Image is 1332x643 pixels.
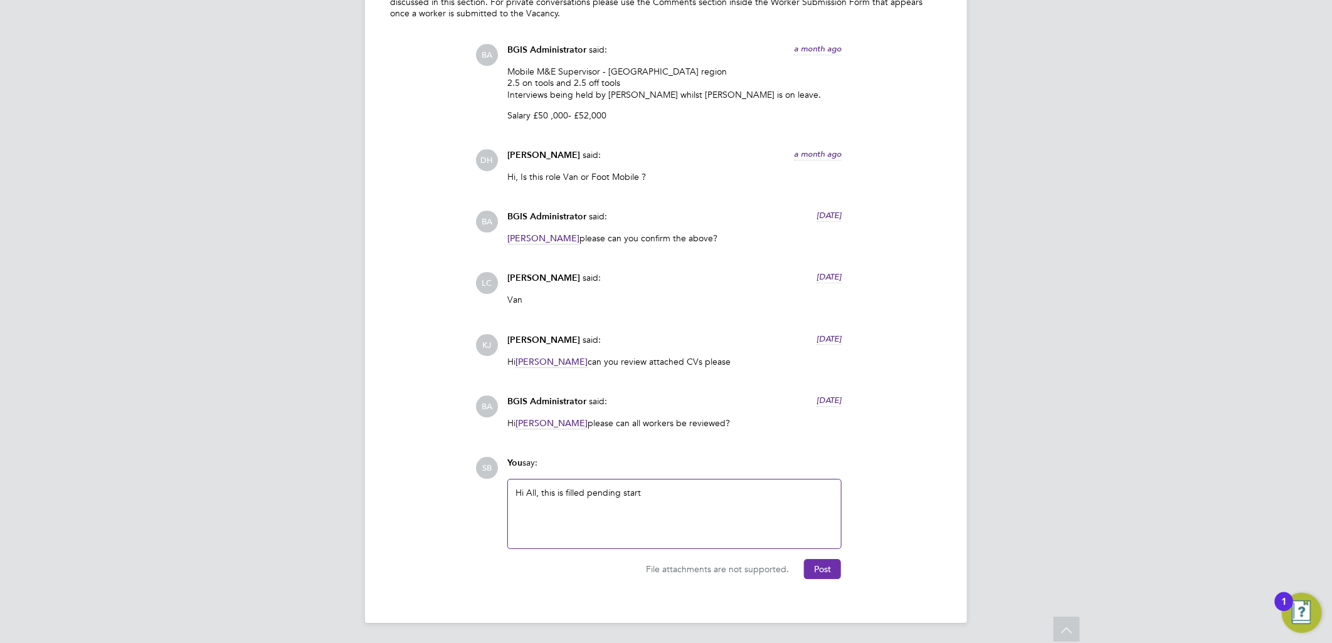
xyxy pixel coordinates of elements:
span: SB [476,457,498,479]
span: BGIS Administrator [507,396,586,407]
p: Hi, Is this role Van or Foot Mobile ? [507,171,842,182]
div: 1 [1281,602,1287,618]
span: said: [583,334,601,345]
span: [PERSON_NAME] [507,273,580,283]
span: LC [476,272,498,294]
span: said: [583,149,601,160]
span: File attachments are not supported. [646,563,789,575]
span: [DATE] [817,210,842,221]
button: Open Resource Center, 1 new notification [1282,593,1322,633]
span: [PERSON_NAME] [507,335,580,345]
p: Mobile M&E Supervisor - [GEOGRAPHIC_DATA] region 2.5 on tools and 2.5 off tools Interviews being ... [507,66,842,100]
span: KJ [476,334,498,356]
span: [PERSON_NAME] [507,150,580,160]
div: say: [507,457,842,479]
p: Van [507,294,842,305]
p: Hi can you review attached CVs please [507,356,842,367]
span: said: [589,44,607,55]
span: BA [476,44,498,66]
span: [PERSON_NAME] [515,417,588,429]
span: BGIS Administrator [507,211,586,222]
span: said: [583,272,601,283]
button: Post [804,559,841,579]
span: [PERSON_NAME] [515,356,588,368]
p: Hi please can all workers be reviewed? [507,417,842,429]
span: a month ago [794,43,842,54]
p: please can you confirm the above? [507,233,842,244]
span: You [507,457,522,468]
span: DH [476,149,498,171]
span: BGIS Administrator [507,44,586,55]
span: [DATE] [817,333,842,344]
span: said: [589,395,607,407]
p: Salary £50 ,000- £52,000 [507,110,842,121]
div: Hi All, this is filled pending start [515,487,833,541]
span: BA [476,395,498,417]
span: BA [476,211,498,233]
span: [PERSON_NAME] [507,233,579,244]
span: a month ago [794,149,842,159]
span: [DATE] [817,395,842,405]
span: [DATE] [817,271,842,282]
span: said: [589,211,607,222]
